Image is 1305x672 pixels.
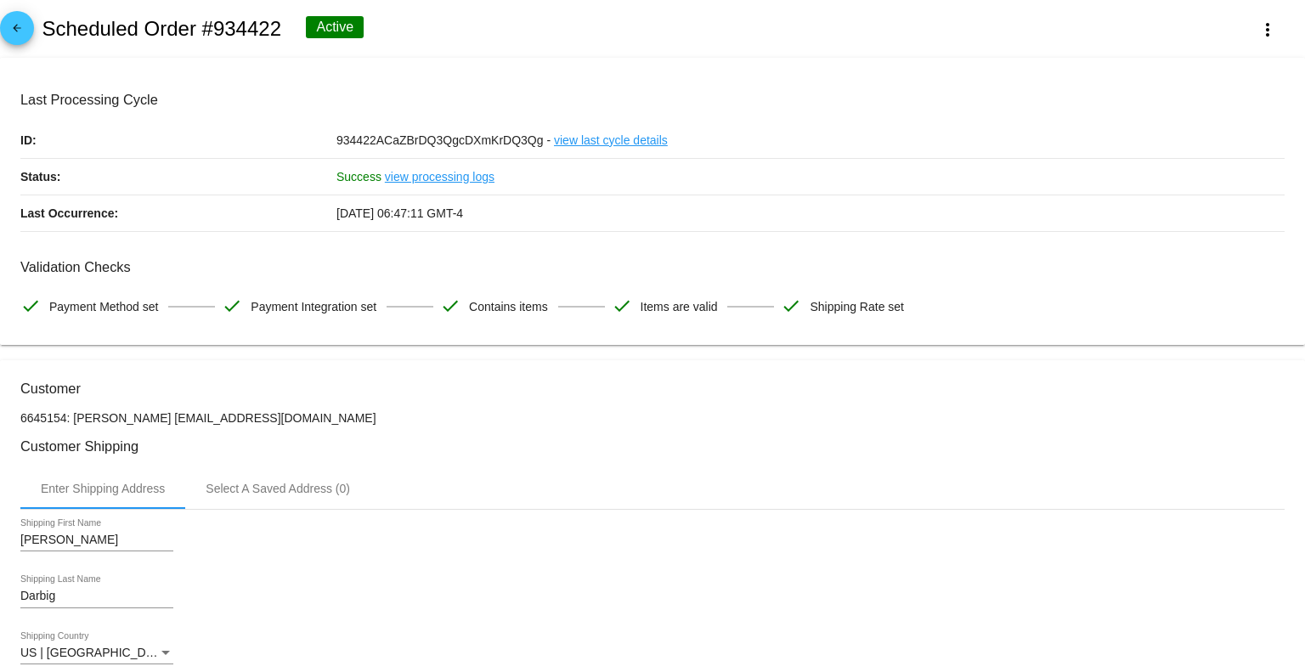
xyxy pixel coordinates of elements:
[222,296,242,316] mat-icon: check
[20,534,173,547] input: Shipping First Name
[42,17,281,41] h2: Scheduled Order #934422
[306,16,364,38] div: Active
[41,482,165,495] div: Enter Shipping Address
[385,159,494,195] a: view processing logs
[810,289,904,325] span: Shipping Rate set
[554,122,668,158] a: view last cycle details
[781,296,801,316] mat-icon: check
[20,590,173,603] input: Shipping Last Name
[20,646,171,659] span: US | [GEOGRAPHIC_DATA]
[612,296,632,316] mat-icon: check
[20,438,1285,455] h3: Customer Shipping
[20,296,41,316] mat-icon: check
[20,411,1285,425] p: 6645154: [PERSON_NAME] [EMAIL_ADDRESS][DOMAIN_NAME]
[20,122,336,158] p: ID:
[49,289,158,325] span: Payment Method set
[336,206,463,220] span: [DATE] 06:47:11 GMT-4
[20,259,1285,275] h3: Validation Checks
[20,92,1285,108] h3: Last Processing Cycle
[469,289,548,325] span: Contains items
[1257,20,1278,40] mat-icon: more_vert
[206,482,350,495] div: Select A Saved Address (0)
[336,170,381,184] span: Success
[20,647,173,660] mat-select: Shipping Country
[20,195,336,231] p: Last Occurrence:
[251,289,376,325] span: Payment Integration set
[20,159,336,195] p: Status:
[336,133,551,147] span: 934422ACaZBrDQ3QgcDXmKrDQ3Qg -
[20,381,1285,397] h3: Customer
[641,289,718,325] span: Items are valid
[440,296,460,316] mat-icon: check
[7,22,27,42] mat-icon: arrow_back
